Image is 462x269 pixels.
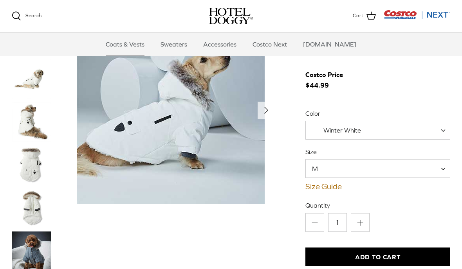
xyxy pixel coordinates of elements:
[305,182,450,191] a: Size Guide
[305,70,343,80] div: Costco Price
[353,12,363,20] span: Cart
[258,102,275,119] button: Next
[196,32,244,56] a: Accessories
[305,147,450,156] label: Size
[305,121,450,140] span: Winter White
[153,32,194,56] a: Sweaters
[306,126,377,134] span: Winter White
[209,8,253,24] img: hoteldoggycom
[306,164,334,173] span: M
[12,59,51,99] a: Thumbnail Link
[296,32,363,56] a: [DOMAIN_NAME]
[384,15,450,21] a: Visit Costco Next
[323,127,361,134] span: Winter White
[305,109,450,118] label: Color
[328,213,347,232] input: Quantity
[99,32,152,56] a: Coats & Vests
[12,11,42,21] a: Search
[12,102,51,142] a: Thumbnail Link
[12,145,51,185] a: Thumbnail Link
[25,13,42,18] span: Search
[305,16,450,61] h1: Reflective Polar Parka Coat
[384,10,450,20] img: Costco Next
[67,16,275,204] a: Show Gallery
[305,201,450,210] label: Quantity
[209,8,253,24] a: hoteldoggy.com hoteldoggycom
[305,159,450,178] span: M
[353,11,376,21] a: Cart
[245,32,294,56] a: Costco Next
[305,70,351,91] span: $44.99
[305,247,450,266] button: Add to Cart
[12,188,51,228] a: Thumbnail Link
